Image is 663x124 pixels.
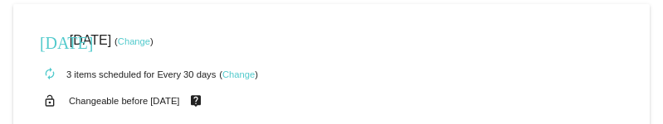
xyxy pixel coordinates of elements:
[219,69,258,79] small: ( )
[40,31,60,51] mat-icon: [DATE]
[222,69,255,79] a: Change
[186,90,206,112] mat-icon: live_help
[69,96,180,106] small: Changeable before [DATE]
[118,36,150,46] a: Change
[40,90,60,112] mat-icon: lock_open
[115,36,154,46] small: ( )
[40,64,60,84] mat-icon: autorenew
[33,69,216,79] small: 3 items scheduled for Every 30 days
